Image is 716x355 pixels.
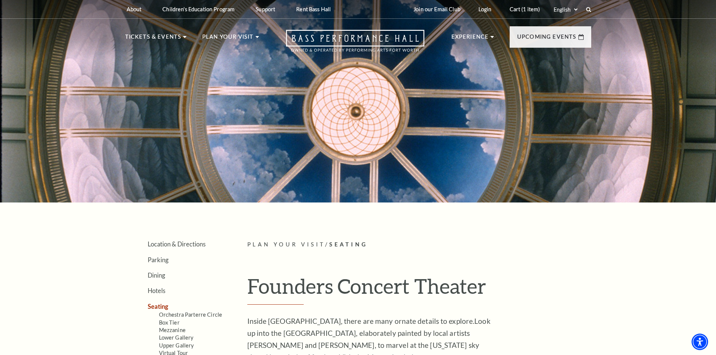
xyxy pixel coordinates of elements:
[692,334,708,350] div: Accessibility Menu
[148,303,168,310] a: Seating
[552,6,579,13] select: Select:
[148,272,165,279] a: Dining
[296,6,331,12] p: Rent Bass Hall
[162,6,235,12] p: Children's Education Program
[148,240,206,248] a: Location & Directions
[125,32,182,46] p: Tickets & Events
[148,287,165,294] a: Hotels
[247,241,325,248] span: Plan Your Visit
[247,240,591,249] p: /
[259,30,451,59] a: Open this option
[159,311,223,318] a: Orchestra Parterre Circle
[451,32,489,46] p: Experience
[159,334,194,341] a: Lower Gallery
[159,327,186,333] a: Mezzanine
[517,32,577,46] p: Upcoming Events
[256,6,275,12] p: Support
[329,241,368,248] span: Seating
[159,342,194,349] a: Upper Gallery
[159,319,180,326] a: Box Tier
[148,256,168,263] a: Parking
[202,32,254,46] p: Plan Your Visit
[127,6,142,12] p: About
[247,274,591,305] h1: Founders Concert Theater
